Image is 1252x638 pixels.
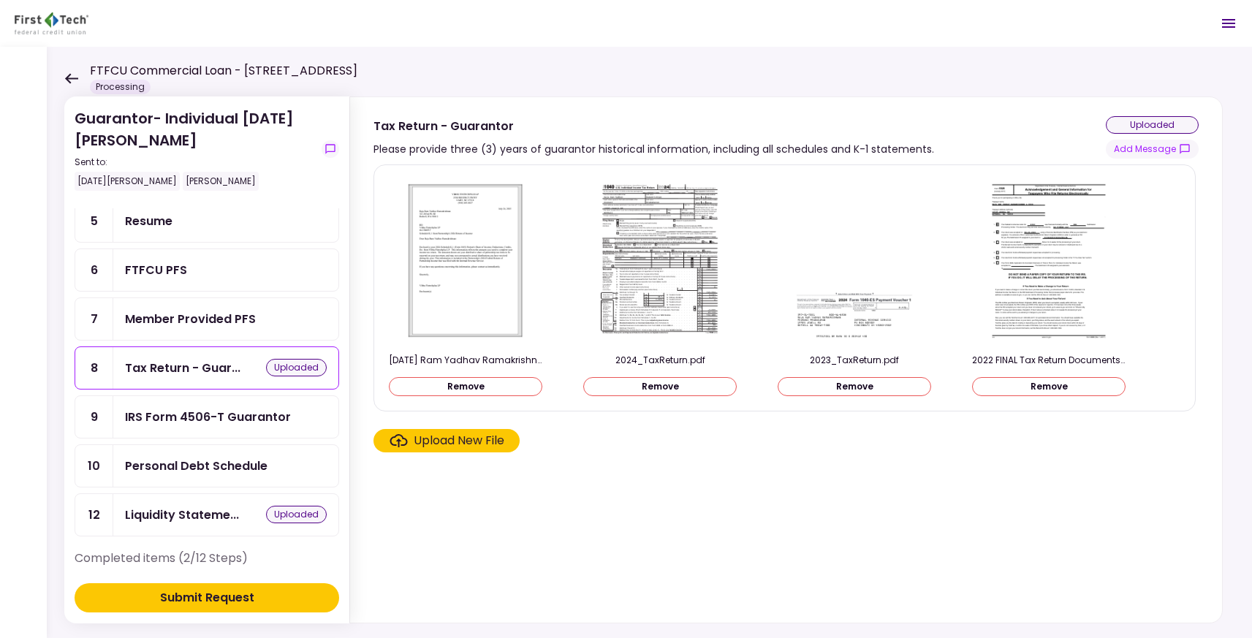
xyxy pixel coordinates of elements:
button: Remove [778,377,931,396]
div: Upload New File [414,432,504,449]
div: Liquidity Statements - Guarantor [125,506,239,524]
div: 2022 FINAL Tax Return Documents (RAMAKRISHNAN RAJA RAM).pdf [972,354,1126,367]
div: Tax Return - GuarantorPlease provide three (3) years of guarantor historical information, includi... [349,96,1223,623]
a: 8Tax Return - Guarantoruploaded [75,346,339,390]
div: [PERSON_NAME] [183,172,259,191]
h1: FTFCU Commercial Loan - [STREET_ADDRESS] [90,62,357,80]
div: Processing [90,80,151,94]
div: 2024_TaxReturn.pdf [583,354,737,367]
div: uploaded [266,506,327,523]
div: Guarantor- Individual [DATE] [PERSON_NAME] [75,107,316,191]
div: Tax Return - Guarantor [373,117,934,135]
div: 9 [75,396,113,438]
div: Member Provided PFS [125,310,256,328]
a: 5Resume [75,200,339,243]
a: 10Personal Debt Schedule [75,444,339,487]
div: 12 [75,494,113,536]
div: Resume [125,212,172,230]
div: IRS Form 4506-T Guarantor [125,408,291,426]
div: 5 [75,200,113,242]
span: Click here to upload the required document [373,429,520,452]
div: Submit Request [160,589,254,607]
button: Remove [583,377,737,396]
div: 2024_Raja Ram Yadhav Ramakrishnan_VFLP_K1_Partnership_Unprotected.pdf [389,354,542,367]
img: Partner icon [15,12,88,34]
div: Tax Return - Guarantor [125,359,240,377]
button: Open menu [1211,6,1246,41]
div: uploaded [266,359,327,376]
button: show-messages [322,140,339,158]
a: 12Liquidity Statements - Guarantoruploaded [75,493,339,536]
div: Completed items (2/12 Steps) [75,550,339,579]
button: Remove [972,377,1126,396]
a: 6FTFCU PFS [75,248,339,292]
button: Submit Request [75,583,339,612]
div: [DATE][PERSON_NAME] [75,172,180,191]
div: Please provide three (3) years of guarantor historical information, including all schedules and K... [373,140,934,158]
div: uploaded [1106,116,1199,134]
div: Personal Debt Schedule [125,457,268,475]
div: FTFCU PFS [125,261,187,279]
div: Sent to: [75,156,316,169]
div: 7 [75,298,113,340]
a: 9IRS Form 4506-T Guarantor [75,395,339,438]
div: 10 [75,445,113,487]
div: 8 [75,347,113,389]
a: 7Member Provided PFS [75,297,339,341]
button: Remove [389,377,542,396]
div: 6 [75,249,113,291]
button: show-messages [1106,140,1199,159]
div: 2023_TaxReturn.pdf [778,354,931,367]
